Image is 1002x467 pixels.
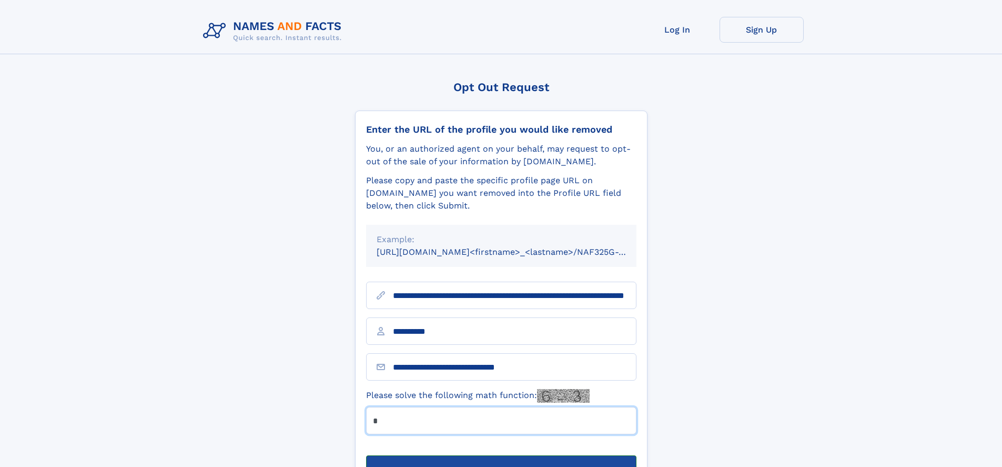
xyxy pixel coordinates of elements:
[199,17,350,45] img: Logo Names and Facts
[366,389,590,403] label: Please solve the following math function:
[355,81,647,94] div: Opt Out Request
[366,143,636,168] div: You, or an authorized agent on your behalf, may request to opt-out of the sale of your informatio...
[366,124,636,135] div: Enter the URL of the profile you would like removed
[377,233,626,246] div: Example:
[635,17,720,43] a: Log In
[720,17,804,43] a: Sign Up
[377,247,656,257] small: [URL][DOMAIN_NAME]<firstname>_<lastname>/NAF325G-xxxxxxxx
[366,174,636,212] div: Please copy and paste the specific profile page URL on [DOMAIN_NAME] you want removed into the Pr...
